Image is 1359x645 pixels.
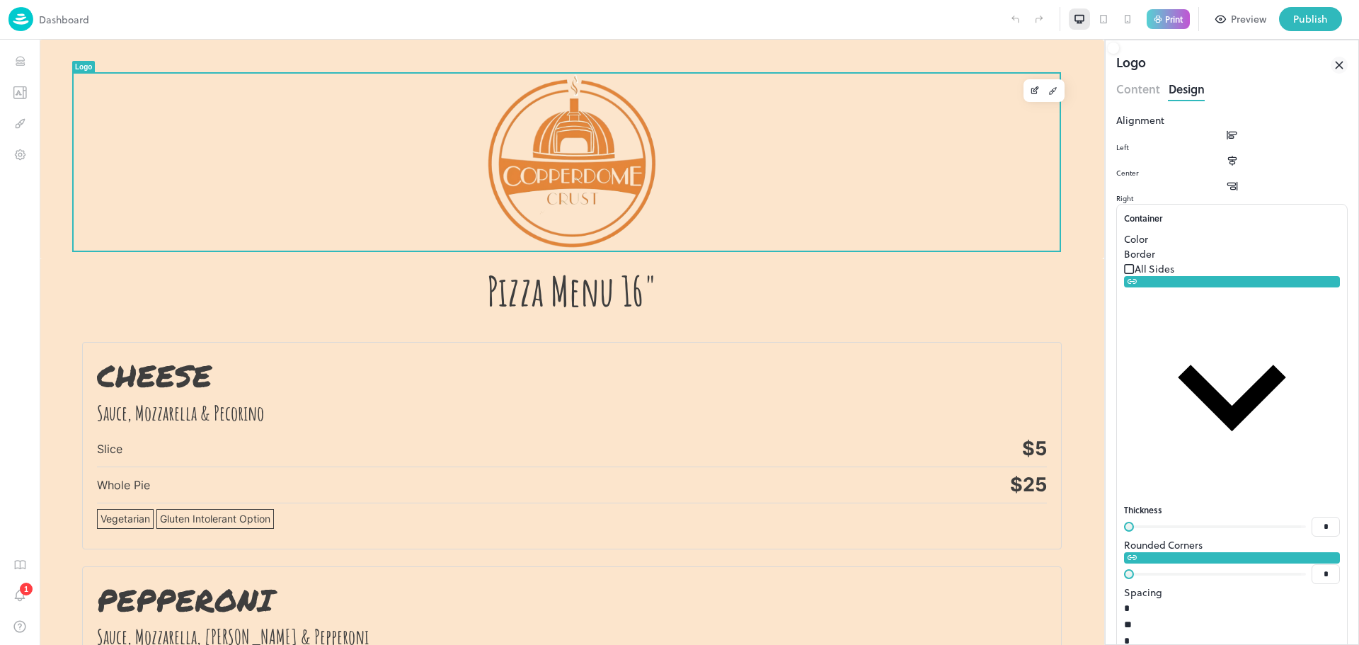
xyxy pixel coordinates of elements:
[57,402,83,416] span: Slice
[1169,78,1205,97] button: Design
[1124,503,1340,516] p: Thickness
[1124,537,1340,552] p: Rounded Corners
[986,42,1004,60] button: Edit
[120,473,231,485] span: Gluten Intolerant Option
[35,23,52,31] div: Logo
[970,433,1007,457] span: $25
[1004,42,1023,60] button: Design
[8,7,33,31] img: logo-86c26b7e.jpg
[57,361,224,386] span: Sauce, Mozzarella & Pecorino
[1116,78,1160,97] button: Content
[57,542,234,580] span: PEPPERONI
[39,12,89,27] p: Dashboard
[57,317,172,355] span: CHEESE
[1116,142,1348,153] div: Left
[1116,193,1348,204] div: Right
[1124,232,1340,246] p: Color
[1124,212,1162,224] p: Container
[1165,15,1183,23] p: Print
[1027,7,1051,31] label: Redo (Ctrl + Y)
[1293,11,1328,27] div: Publish
[982,397,1007,421] span: $5
[57,585,329,610] span: Sauce, Mozzarella, [PERSON_NAME] & Pepperoni
[1116,113,1348,127] div: Alignment
[1003,7,1027,31] label: Undo (Ctrl + Z)
[1116,168,1348,178] div: Center
[1124,246,1340,261] p: Border
[1231,11,1266,27] div: Preview
[1208,7,1275,31] button: Preview
[1124,261,1340,276] div: All Sides
[1279,7,1342,31] button: Publish
[1116,52,1146,78] div: Logo
[1124,585,1340,600] p: Spacing
[42,227,1022,277] p: Pizza Menu 16"
[57,438,110,452] span: Whole Pie
[444,34,621,211] img: 175872518528094g4o86tev9.png%3Ft%3D1758725173088
[61,473,110,485] span: Vegetarian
